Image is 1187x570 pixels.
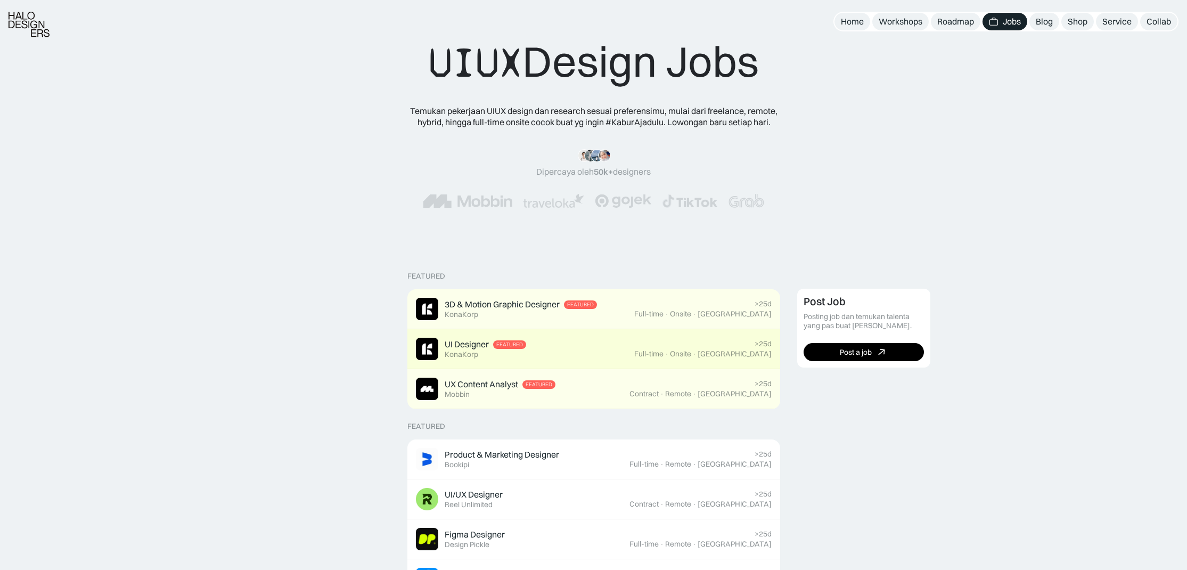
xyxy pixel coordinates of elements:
div: [GEOGRAPHIC_DATA] [698,500,772,509]
div: · [692,460,697,469]
img: Job Image [416,378,438,400]
div: [GEOGRAPHIC_DATA] [698,540,772,549]
div: Post Job [804,295,846,308]
div: 3D & Motion Graphic Designer [445,299,560,310]
div: >25d [755,490,772,499]
div: UX Content Analyst [445,379,518,390]
div: Full-time [629,540,659,549]
div: · [660,540,664,549]
div: · [692,500,697,509]
div: Featured [407,422,445,431]
div: Design Pickle [445,540,489,549]
img: Job Image [416,338,438,360]
a: Collab [1140,13,1177,30]
div: Contract [629,500,659,509]
div: Blog [1036,16,1053,27]
div: KonaKorp [445,310,478,319]
div: Featured [407,272,445,281]
div: · [692,310,697,319]
div: [GEOGRAPHIC_DATA] [698,310,772,319]
div: Full-time [629,460,659,469]
div: Jobs [1003,16,1021,27]
div: Mobbin [445,390,470,399]
div: Roadmap [937,16,974,27]
a: Shop [1061,13,1094,30]
a: Service [1096,13,1138,30]
div: · [665,349,669,359]
a: Home [834,13,870,30]
img: Job Image [416,298,438,320]
a: Jobs [983,13,1027,30]
div: · [692,349,697,359]
div: Remote [665,389,691,398]
div: Workshops [879,16,922,27]
div: Featured [526,381,552,388]
div: UI/UX Designer [445,489,503,500]
div: [GEOGRAPHIC_DATA] [698,460,772,469]
div: Service [1102,16,1132,27]
div: Design Jobs [429,36,759,88]
div: Remote [665,540,691,549]
div: · [665,310,669,319]
div: · [660,500,664,509]
div: Remote [665,500,691,509]
a: Workshops [872,13,929,30]
div: >25d [755,379,772,388]
a: Roadmap [931,13,980,30]
div: Temukan pekerjaan UIUX design dan research sesuai preferensimu, mulai dari freelance, remote, hyb... [402,105,785,128]
div: KonaKorp [445,350,478,359]
img: Job Image [416,448,438,470]
div: Remote [665,460,691,469]
div: Reel Unlimited [445,500,493,509]
div: [GEOGRAPHIC_DATA] [698,389,772,398]
div: Shop [1068,16,1087,27]
div: >25d [755,450,772,459]
div: · [660,389,664,398]
div: [GEOGRAPHIC_DATA] [698,349,772,359]
a: Job Image3D & Motion Graphic DesignerFeaturedKonaKorp>25dFull-time·Onsite·[GEOGRAPHIC_DATA] [407,289,780,329]
div: · [692,389,697,398]
div: Home [841,16,864,27]
a: Job ImageUI/UX DesignerReel Unlimited>25dContract·Remote·[GEOGRAPHIC_DATA] [407,479,780,519]
a: Job ImageUI DesignerFeaturedKonaKorp>25dFull-time·Onsite·[GEOGRAPHIC_DATA] [407,329,780,369]
div: Full-time [634,310,664,319]
div: · [660,460,664,469]
div: Figma Designer [445,529,505,540]
span: 50k+ [594,166,613,177]
div: Bookipi [445,460,469,469]
div: >25d [755,299,772,308]
div: >25d [755,339,772,348]
div: Contract [629,389,659,398]
a: Job ImageFigma DesignerDesign Pickle>25dFull-time·Remote·[GEOGRAPHIC_DATA] [407,519,780,559]
div: · [692,540,697,549]
img: Job Image [416,528,438,550]
div: UI Designer [445,339,489,350]
div: Post a job [840,348,872,357]
div: Product & Marketing Designer [445,449,559,460]
a: Post a job [804,343,924,361]
div: Posting job dan temukan talenta yang pas buat [PERSON_NAME]. [804,312,924,330]
div: Onsite [670,310,691,319]
a: Job ImageUX Content AnalystFeaturedMobbin>25dContract·Remote·[GEOGRAPHIC_DATA] [407,369,780,409]
a: Blog [1029,13,1059,30]
div: Collab [1147,16,1171,27]
span: UIUX [429,37,522,88]
div: >25d [755,530,772,539]
div: Featured [496,341,523,348]
div: Onsite [670,349,691,359]
div: Full-time [634,349,664,359]
div: Featured [567,302,594,308]
a: Job ImageProduct & Marketing DesignerBookipi>25dFull-time·Remote·[GEOGRAPHIC_DATA] [407,439,780,479]
div: Dipercaya oleh designers [536,166,651,177]
img: Job Image [416,488,438,510]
